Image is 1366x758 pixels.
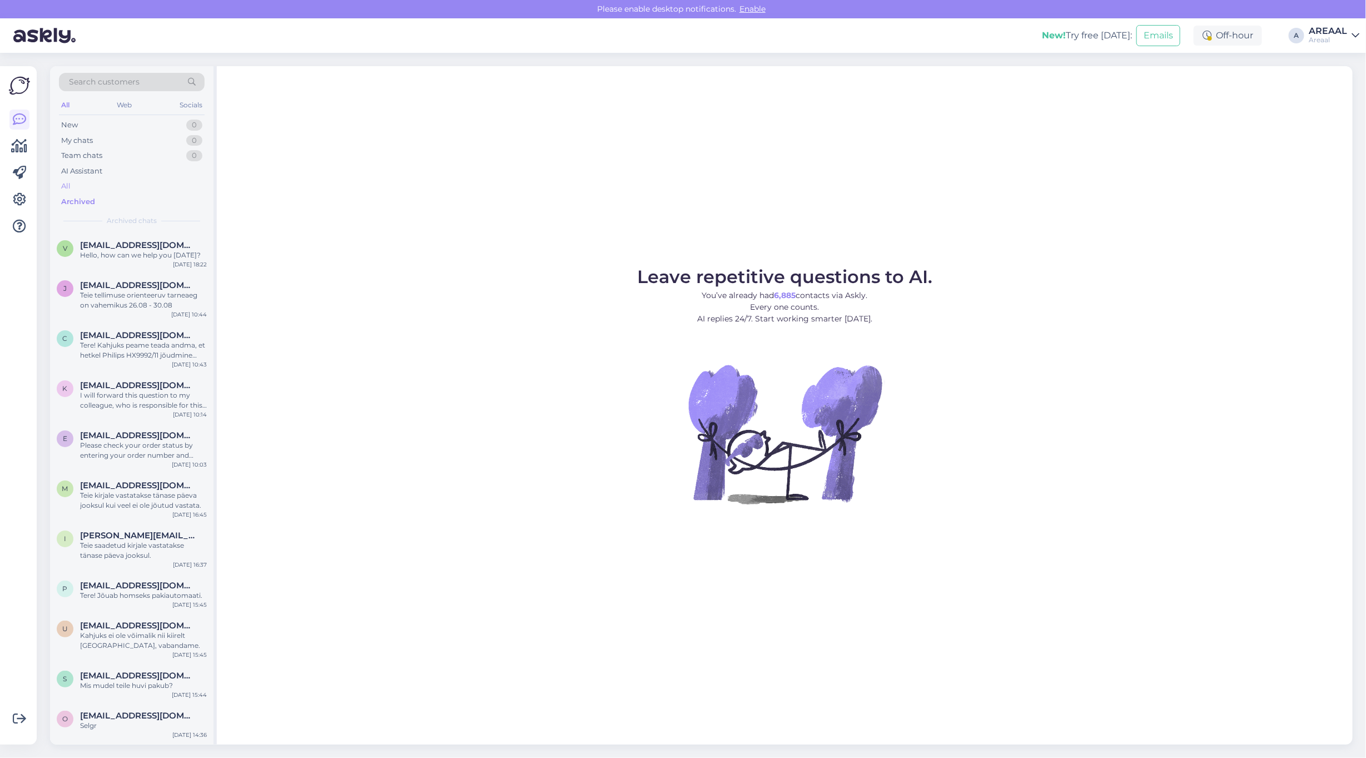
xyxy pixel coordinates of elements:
[61,150,102,161] div: Team chats
[80,671,196,681] span: sepprale@gmail.com
[80,440,207,460] div: Please check your order status by entering your order number and email here: - [URL][DOMAIN_NAME]...
[80,531,196,541] span: ivan.telkov@tkvg.ee
[1309,27,1347,36] div: AREAAL
[1194,26,1262,46] div: Off-hour
[63,584,68,593] span: p
[63,434,67,443] span: e
[61,166,102,177] div: AI Assistant
[736,4,769,14] span: Enable
[80,491,207,511] div: Teie kirjale vastatakse tänase päeva jooksul kui veel ei ole jõutud vastata.
[1136,25,1180,46] button: Emails
[9,75,30,96] img: Askly Logo
[107,216,157,226] span: Archived chats
[80,621,196,631] span: uukivi200@gmail.com
[173,561,207,569] div: [DATE] 16:37
[80,721,207,731] div: Selgr
[80,541,207,561] div: Teie saadetud kirjale vastatakse tänase päeva jooksul.
[80,280,196,290] span: jakob.puu@gmail.com
[172,601,207,609] div: [DATE] 15:45
[80,390,207,410] div: I will forward this question to my colleague, who is responsible for this. The reply will be here...
[80,240,196,250] span: veste4@inbox.lv
[80,380,196,390] span: kangrokaur@gmail.com
[80,340,207,360] div: Tere! Kahjuks peame teada andma, et hetkel Philips HX9992/11 jõudmine meie lattu on hilinenud. Ta...
[186,120,202,131] div: 0
[80,290,207,310] div: Teie tellimuse orienteeruv tarneaeg on vahemikus 26.08 - 30.08
[61,196,95,207] div: Archived
[80,430,196,440] span: etstallinn@icloud.com
[61,135,93,146] div: My chats
[172,460,207,469] div: [DATE] 10:03
[173,260,207,269] div: [DATE] 18:22
[1309,27,1359,44] a: AREAALAreaal
[80,250,207,260] div: Hello, how can we help you [DATE]?
[172,511,207,519] div: [DATE] 16:45
[685,334,885,534] img: No Chat active
[1042,30,1066,41] b: New!
[80,711,196,721] span: okocha1954@gmail.com
[1289,28,1304,43] div: A
[62,625,68,633] span: u
[80,591,207,601] div: Tere! Jõuab homseks pakiautomaati.
[63,284,67,293] span: j
[62,715,68,723] span: o
[774,290,796,300] b: 6,885
[63,384,68,393] span: k
[61,120,78,131] div: New
[177,98,205,112] div: Socials
[172,731,207,739] div: [DATE] 14:36
[62,484,68,493] span: m
[63,675,67,683] span: s
[172,691,207,699] div: [DATE] 15:44
[115,98,135,112] div: Web
[80,581,196,591] span: paulakene.paas@gmail.com
[637,266,932,288] span: Leave repetitive questions to AI.
[171,310,207,319] div: [DATE] 10:44
[172,651,207,659] div: [DATE] 15:45
[80,330,196,340] span: carin85@hotmail.com
[186,150,202,161] div: 0
[63,244,67,252] span: v
[1042,29,1132,42] div: Try free [DATE]:
[80,681,207,691] div: Mis mudel teile huvi pakub?
[59,98,72,112] div: All
[186,135,202,146] div: 0
[61,181,71,192] div: All
[69,76,140,88] span: Search customers
[637,290,932,325] p: You’ve already had contacts via Askly. Every one counts. AI replies 24/7. Start working smarter [...
[64,534,66,543] span: i
[80,631,207,651] div: Kahjuks ei ole võimalik nii kiirelt [GEOGRAPHIC_DATA], vabandame.
[173,410,207,419] div: [DATE] 10:14
[1309,36,1347,44] div: Areaal
[80,480,196,491] span: mesevradaniil@gmail.com
[63,334,68,343] span: c
[172,360,207,369] div: [DATE] 10:43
